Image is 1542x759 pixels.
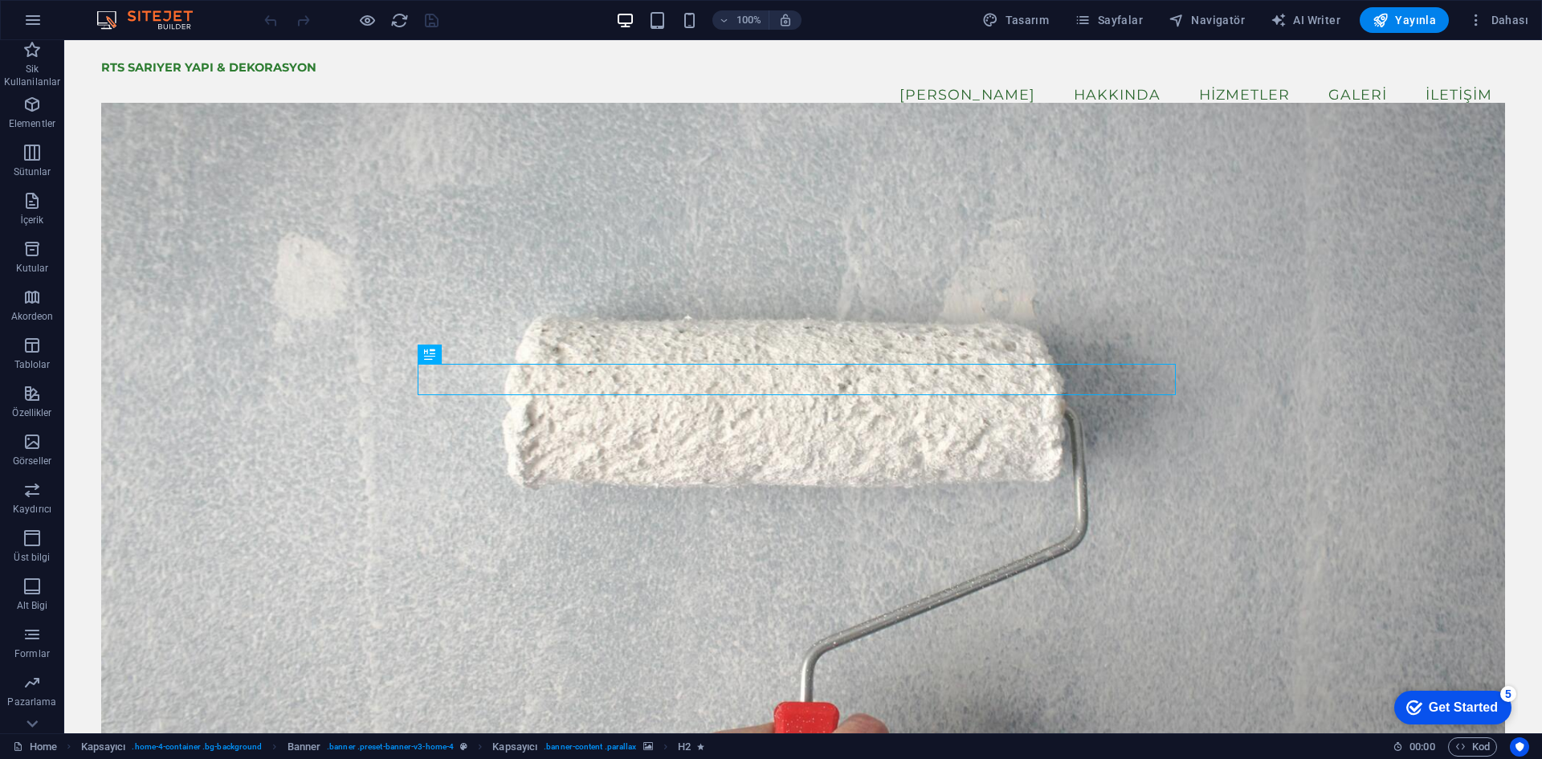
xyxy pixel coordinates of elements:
span: Seçmek için tıkla. Düzenlemek için çift tıkla [492,737,537,757]
p: Formlar [14,647,50,660]
img: Editor Logo [92,10,213,30]
button: 100% [712,10,769,30]
p: Görseller [13,455,51,467]
span: Dahası [1468,12,1528,28]
p: Alt Bigi [17,599,48,612]
i: Sayfayı yeniden yükleyin [390,11,409,30]
span: AI Writer [1271,12,1340,28]
p: Kaydırıcı [13,503,51,516]
nav: breadcrumb [81,737,704,757]
div: Tasarım (Ctrl+Alt+Y) [976,7,1055,33]
p: İçerik [20,214,43,226]
span: . home-4-container .bg-background [132,737,262,757]
span: Sayfalar [1075,12,1143,28]
span: Yayınla [1373,12,1436,28]
span: : [1421,741,1423,753]
p: Üst bilgi [14,551,50,564]
p: Tablolar [14,358,51,371]
p: Kutular [16,262,49,275]
span: . banner-content .parallax [544,737,636,757]
span: Tasarım [982,12,1049,28]
i: Bu element, özelleştirilebilir bir ön ayar [460,742,467,751]
button: Dahası [1462,7,1535,33]
button: Tasarım [976,7,1055,33]
p: Elementler [9,117,55,130]
p: Sütunlar [14,165,51,178]
button: AI Writer [1264,7,1347,33]
span: Navigatör [1169,12,1245,28]
div: Get Started [47,18,116,32]
span: . banner .preset-banner-v3-home-4 [327,737,454,757]
span: Seçmek için tıkla. Düzenlemek için çift tıkla [288,737,321,757]
button: Navigatör [1162,7,1251,33]
i: Element bir animasyon içeriyor [697,742,704,751]
button: Sayfalar [1068,7,1149,33]
span: Seçmek için tıkla. Düzenlemek için çift tıkla [81,737,126,757]
span: 00 00 [1409,737,1434,757]
h6: 100% [736,10,762,30]
i: Bu element, arka plan içeriyor [643,742,653,751]
a: Seçimi iptal etmek için tıkla. Sayfaları açmak için çift tıkla [13,737,57,757]
p: Akordeon [11,310,54,323]
div: 5 [119,3,135,19]
button: Ön izleme modundan çıkıp düzenlemeye devam etmek için buraya tıklayın [357,10,377,30]
i: Yeniden boyutlandırmada yakınlaştırma düzeyini seçilen cihaza uyacak şekilde otomatik olarak ayarla. [778,13,793,27]
button: Yayınla [1360,7,1449,33]
div: Get Started 5 items remaining, 0% complete [13,8,130,42]
button: Usercentrics [1510,737,1529,757]
button: reload [390,10,409,30]
span: Seçmek için tıkla. Düzenlemek için çift tıkla [678,737,691,757]
h6: Oturum süresi [1393,737,1435,757]
span: Kod [1455,737,1490,757]
p: Özellikler [12,406,51,419]
p: Pazarlama [7,696,56,708]
button: Kod [1448,737,1497,757]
